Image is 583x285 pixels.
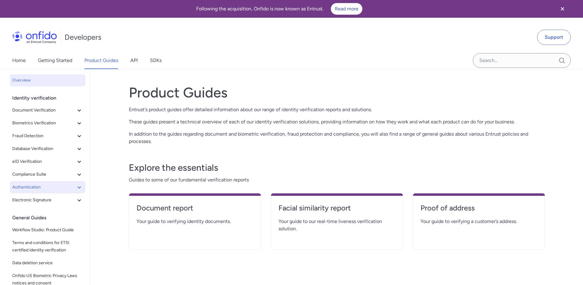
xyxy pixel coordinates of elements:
[420,203,537,213] h4: Proof of address
[12,158,76,165] span: eID Verification
[38,52,72,69] a: Getting Started
[12,31,57,43] img: Onfido Logo
[136,203,253,218] a: Document report
[559,5,566,13] svg: Close banner
[10,155,85,168] button: eID Verification
[12,184,76,191] span: Authentication
[84,52,118,69] a: Product Guides
[10,194,85,206] button: Electronic Signature
[136,218,253,225] span: Your guide to verifying identity documents.
[551,1,574,16] button: Close banner
[12,259,83,267] span: Data deletion service
[12,52,26,69] a: Home
[12,212,88,224] div: General Guides
[136,203,253,213] h4: Document report
[331,3,362,15] a: Read more
[12,107,76,114] span: Document Verification
[12,119,76,127] span: Biometrics Verification
[12,77,83,84] span: Overview
[12,239,83,254] span: Terms and conditions for ETSI certified identity verification
[10,104,85,116] button: Document Verification
[10,130,85,142] button: Fraud Detection
[10,143,85,155] button: Database Verification
[537,30,571,45] a: Support
[129,118,545,126] p: These guides present a technical overview of each of our identity verification solutions, providi...
[129,162,545,174] h3: Explore the essentials
[10,224,85,236] a: Workflow Studio: Product Guide
[130,52,138,69] a: API
[129,130,545,145] p: In addition to the guides regarding document and biometric verification, fraud protection and com...
[12,145,76,152] span: Database Verification
[420,203,537,218] a: Proof of address
[129,106,545,113] p: Entrust's product guides offer detailed information about our range of identity verification repo...
[10,117,85,129] button: Biometrics Verification
[278,218,395,232] span: Your guide to our real-time liveness verification solution.
[420,218,537,225] span: Your guide to verifying a customer’s address.
[12,196,76,204] span: Electronic Signature
[278,203,395,218] a: Facial similarity report
[10,74,85,86] a: Overview
[65,32,101,42] h1: Developers
[12,92,88,104] div: Identity verification
[10,168,85,181] button: Compliance Suite
[12,226,83,234] span: Workflow Studio: Product Guide
[12,171,76,178] span: Compliance Suite
[10,181,85,193] button: Authentication
[278,203,395,213] h4: Facial similarity report
[12,132,76,140] span: Fraud Detection
[473,53,571,68] input: Onfido search input field
[10,237,85,256] a: Terms and conditions for ETSI certified identity verification
[129,84,545,101] h1: Product Guides
[7,3,551,15] div: Following the acquisition, Onfido is now known as Entrust.
[150,52,162,69] a: SDKs
[10,257,85,269] a: Data deletion service
[129,176,545,184] span: Guides to some of our fundamental verification reports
